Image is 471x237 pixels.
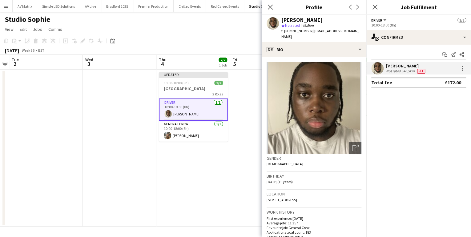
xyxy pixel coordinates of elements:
[212,92,223,96] span: 2 Roles
[214,81,223,85] span: 2/2
[12,57,19,62] span: Tue
[159,98,228,121] app-card-role: Driver1/110:00-18:00 (8h)[PERSON_NAME]
[174,0,206,12] button: Chilled Events
[2,25,16,33] a: View
[219,63,227,67] div: 1 Job
[244,0,278,12] button: Studio Sophie
[85,57,93,62] span: Wed
[20,26,27,32] span: Edit
[158,60,167,67] span: 4
[5,47,19,54] div: [DATE]
[267,216,361,221] p: First experience: [DATE]
[267,179,293,184] span: [DATE] (19 years)
[267,155,361,161] h3: Gender
[159,72,228,77] div: Updated
[267,198,297,202] span: [STREET_ADDRESS]
[445,79,461,86] div: £172.00
[164,81,189,85] span: 10:00-18:00 (8h)
[5,26,14,32] span: View
[267,162,303,166] span: [DEMOGRAPHIC_DATA]
[267,209,361,215] h3: Work history
[232,57,237,62] span: Fri
[417,69,425,74] span: Fee
[371,79,392,86] div: Total fee
[371,18,382,22] span: Driver
[159,121,228,142] app-card-role: General Crew1/110:00-18:00 (8h)[PERSON_NAME]
[159,57,167,62] span: Thu
[285,23,300,28] span: Not rated
[20,48,36,53] span: Week 36
[159,72,228,142] app-job-card: Updated10:00-18:00 (8h)2/2[GEOGRAPHIC_DATA]2 RolesDriver1/110:00-18:00 (8h)[PERSON_NAME]General C...
[219,58,227,62] span: 2/2
[281,29,313,33] span: t. [PHONE_NUMBER]
[37,0,80,12] button: Simple LED Solutions
[371,23,466,27] div: 10:00-18:00 (8h)
[267,221,361,225] p: Average jobs: 11.357
[402,69,416,74] div: 46.5km
[48,26,62,32] span: Comms
[457,18,466,22] span: 2/2
[46,25,65,33] a: Comms
[371,18,387,22] button: Driver
[13,0,37,12] button: AV Matrix
[386,69,402,74] div: Not rated
[206,0,244,12] button: Red Carpet Events
[267,62,361,154] img: Crew avatar or photo
[5,15,50,24] h1: Studio Sophie
[11,60,19,67] span: 2
[267,230,361,235] p: Applications total count: 183
[231,60,237,67] span: 5
[262,3,366,11] h3: Profile
[262,42,366,57] div: Bio
[366,3,471,11] h3: Job Fulfilment
[366,30,471,45] div: Confirmed
[17,25,29,33] a: Edit
[281,17,323,23] div: [PERSON_NAME]
[301,23,315,28] span: 46.5km
[84,60,93,67] span: 3
[416,69,426,74] div: Crew has different fees then in role
[281,29,359,39] span: | [EMAIL_ADDRESS][DOMAIN_NAME]
[267,225,361,230] p: Favourite job: General Crew
[159,86,228,91] h3: [GEOGRAPHIC_DATA]
[80,0,101,12] button: AV Live
[349,142,361,154] div: Open photos pop-in
[33,26,42,32] span: Jobs
[267,173,361,179] h3: Birthday
[101,0,133,12] button: Bradford 2025
[133,0,174,12] button: Premier Production
[386,63,426,69] div: [PERSON_NAME]
[267,191,361,197] h3: Location
[30,25,45,33] a: Jobs
[38,48,44,53] div: BST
